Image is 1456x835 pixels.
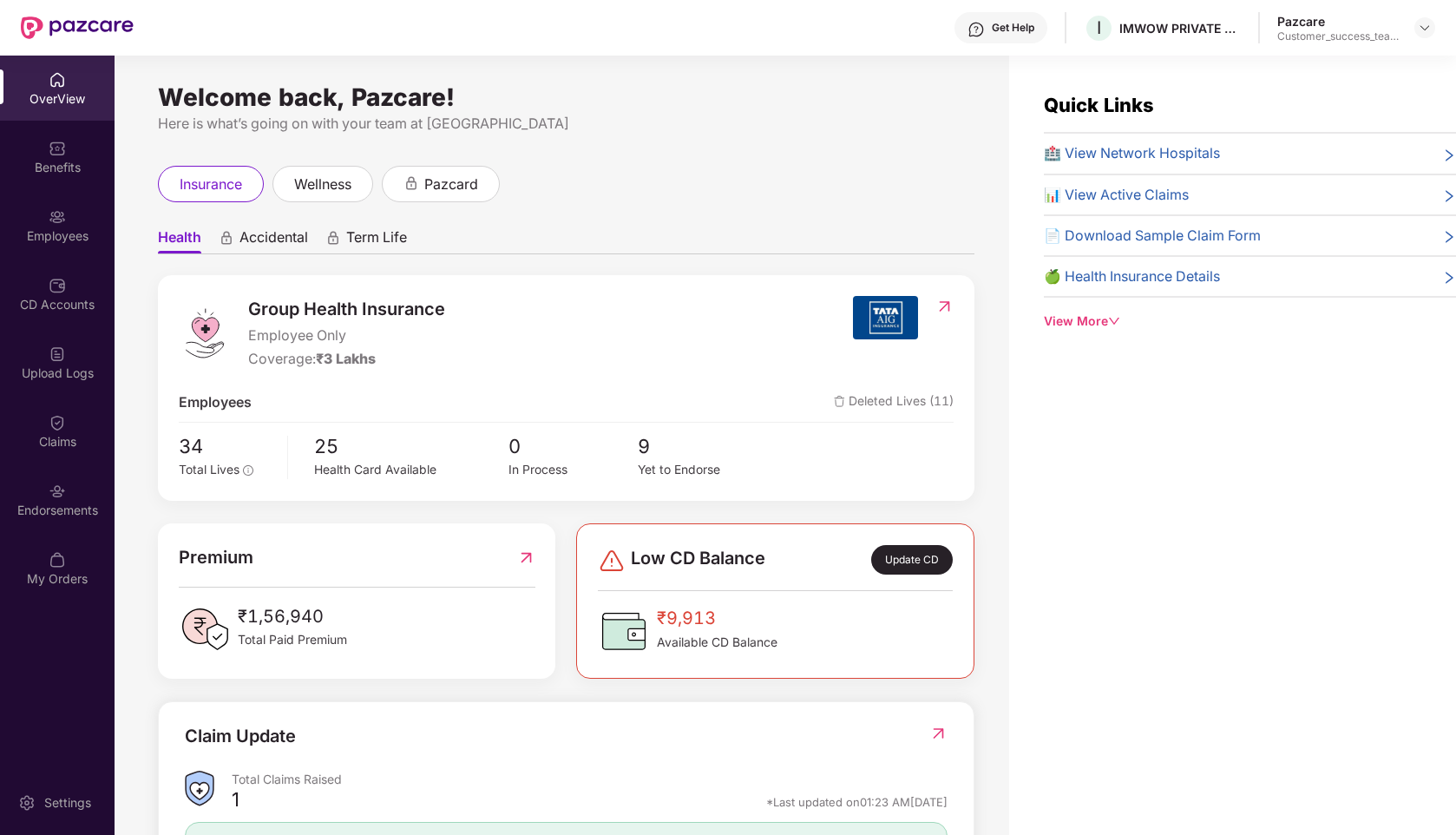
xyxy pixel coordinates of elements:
[248,325,445,346] span: Employee Only
[1442,187,1456,206] span: right
[49,551,66,569] img: svg+xml;base64,PHN2ZyBpZD0iTXlfT3JkZXJzIiBkYXRhLW5hbWU9Ik15IE9yZGVycyIgeG1sbnM9Imh0dHA6Ly93d3cudz...
[424,174,478,195] span: pazcard
[49,140,66,157] img: svg+xml;base64,PHN2ZyBpZD0iQmVuZWZpdHMiIHhtbG5zPSJodHRwOi8vd3d3LnczLm9yZy8yMDAwL3N2ZyIgd2lkdGg9Ij...
[179,307,231,359] img: logo
[49,208,66,226] img: svg+xml;base64,PHN2ZyBpZD0iRW1wbG95ZWVzIiB4bWxucz0iaHR0cDovL3d3dy53My5vcmcvMjAwMC9zdmciIHdpZHRoPS...
[239,228,308,253] span: Accidental
[1442,269,1456,287] span: right
[158,90,974,104] div: Welcome back, Pazcare!
[243,465,253,476] span: info-circle
[517,544,535,571] img: RedirectIcon
[1044,142,1220,164] span: 🏥 View Network Hospitals
[314,431,508,461] span: 25
[1119,20,1241,36] div: IMWOW PRIVATE LIMITED
[935,298,954,315] img: RedirectIcon
[316,351,376,367] span: ₹3 Lakhs
[248,348,445,370] div: Coverage:
[179,431,276,461] span: 34
[294,174,351,195] span: wellness
[179,544,253,571] span: Premium
[631,545,765,575] span: Low CD Balance
[638,431,767,461] span: 9
[638,461,767,480] div: Yet to Endorse
[238,603,347,630] span: ₹1,56,940
[871,545,953,575] div: Update CD
[967,21,985,38] img: svg+xml;base64,PHN2ZyBpZD0iSGVscC0zMngzMiIgeG1sbnM9Imh0dHA6Ly93d3cudzMub3JnLzIwMDAvc3ZnIiB3aWR0aD...
[248,296,445,323] span: Group Health Insurance
[834,396,845,407] img: deleteIcon
[314,461,508,480] div: Health Card Available
[853,296,918,339] img: insurerIcon
[232,771,948,787] div: Total Claims Raised
[179,603,231,655] img: PaidPremiumIcon
[1044,94,1154,116] span: Quick Links
[508,461,638,480] div: In Process
[346,228,407,253] span: Term Life
[49,277,66,294] img: svg+xml;base64,PHN2ZyBpZD0iQ0RfQWNjb3VudHMiIGRhdGEtbmFtZT0iQ0QgQWNjb3VudHMiIHhtbG5zPSJodHRwOi8vd3...
[185,771,214,806] img: ClaimsSummaryIcon
[929,725,948,742] img: RedirectIcon
[1277,30,1399,43] div: Customer_success_team_lead
[219,230,234,246] div: animation
[657,633,777,652] span: Available CD Balance
[1097,17,1101,38] span: I
[657,605,777,632] span: ₹9,913
[1044,266,1220,287] span: 🍏 Health Insurance Details
[180,174,242,195] span: insurance
[1277,13,1399,30] div: Pazcare
[49,345,66,363] img: svg+xml;base64,PHN2ZyBpZD0iVXBsb2FkX0xvZ3MiIGRhdGEtbmFtZT0iVXBsb2FkIExvZ3MiIHhtbG5zPSJodHRwOi8vd3...
[1044,225,1261,247] span: 📄 Download Sample Claim Form
[1442,146,1456,164] span: right
[49,414,66,431] img: svg+xml;base64,PHN2ZyBpZD0iQ2xhaW0iIHhtbG5zPSJodHRwOi8vd3d3LnczLm9yZy8yMDAwL3N2ZyIgd2lkdGg9IjIwIi...
[403,175,419,191] div: animation
[1044,184,1189,206] span: 📊 View Active Claims
[508,431,638,461] span: 0
[325,230,341,246] div: animation
[18,794,36,812] img: svg+xml;base64,PHN2ZyBpZD0iU2V0dGluZy0yMHgyMCIgeG1sbnM9Imh0dHA6Ly93d3cudzMub3JnLzIwMDAvc3ZnIiB3aW...
[1044,312,1456,331] div: View More
[232,787,239,817] div: 1
[21,16,134,39] img: New Pazcare Logo
[598,605,650,657] img: CDBalanceIcon
[39,794,96,812] div: Settings
[158,228,201,253] span: Health
[158,113,974,135] div: Here is what’s going on with your team at [GEOGRAPHIC_DATA]
[49,71,66,89] img: svg+xml;base64,PHN2ZyBpZD0iSG9tZSIgeG1sbnM9Imh0dHA6Ly93d3cudzMub3JnLzIwMDAvc3ZnIiB3aWR0aD0iMjAiIG...
[1418,21,1432,35] img: svg+xml;base64,PHN2ZyBpZD0iRHJvcGRvd24tMzJ4MzIiIHhtbG5zPSJodHRwOi8vd3d3LnczLm9yZy8yMDAwL3N2ZyIgd2...
[238,630,347,649] span: Total Paid Premium
[598,547,626,575] img: svg+xml;base64,PHN2ZyBpZD0iRGFuZ2VyLTMyeDMyIiB4bWxucz0iaHR0cDovL3d3dy53My5vcmcvMjAwMC9zdmciIHdpZH...
[49,483,66,500] img: svg+xml;base64,PHN2ZyBpZD0iRW5kb3JzZW1lbnRzIiB4bWxucz0iaHR0cDovL3d3dy53My5vcmcvMjAwMC9zdmciIHdpZH...
[1442,228,1456,247] span: right
[185,723,296,750] div: Claim Update
[834,391,954,413] span: Deleted Lives (11)
[179,463,239,477] span: Total Lives
[992,21,1034,35] div: Get Help
[1108,315,1120,327] span: down
[766,794,948,810] div: *Last updated on 01:23 AM[DATE]
[179,391,252,413] span: Employees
